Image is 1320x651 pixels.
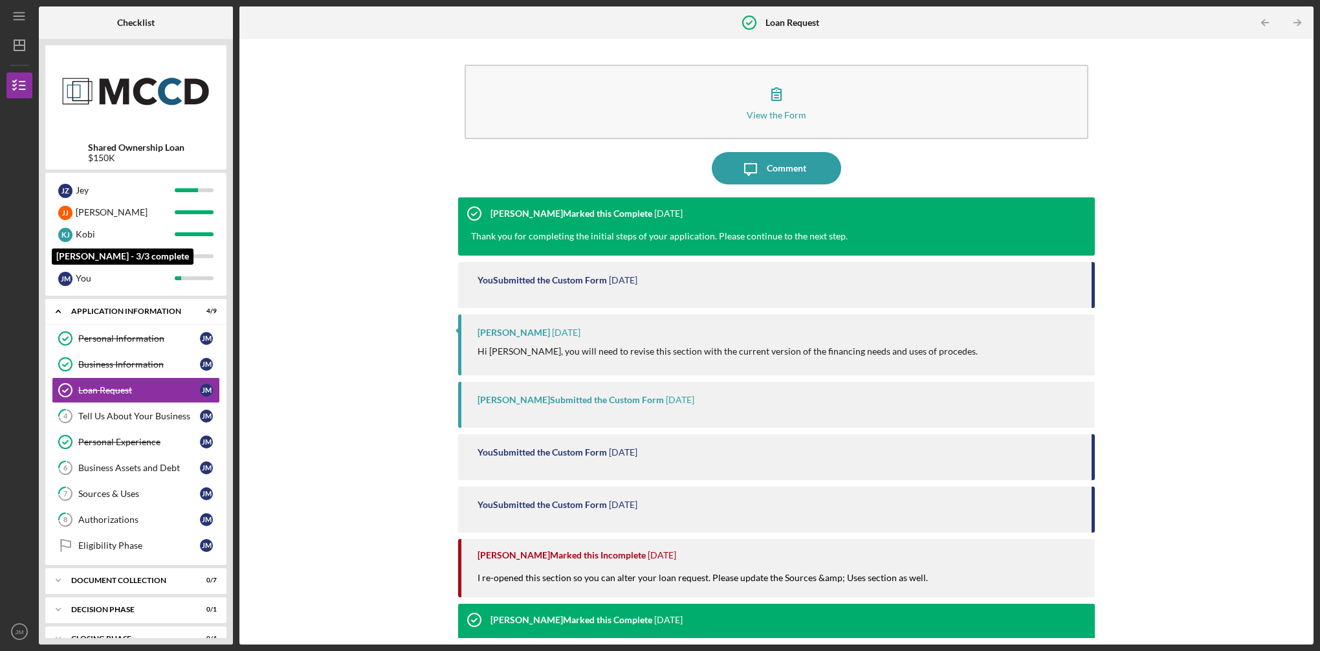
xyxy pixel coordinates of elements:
div: J M [58,272,72,286]
div: I re-opened this section so you can alter your loan request. Please update the Sources &amp; Uses... [478,571,941,597]
a: 8AuthorizationsJM [52,507,220,533]
div: [PERSON_NAME] Marked this Incomplete [478,550,646,560]
time: 2025-04-09 17:17 [648,550,676,560]
div: Business Assets and Debt [78,463,200,473]
div: Tell Us About Your Business [78,411,200,421]
tspan: 6 [63,464,68,472]
time: 2025-07-22 19:52 [609,447,637,458]
div: J M [200,436,213,448]
div: Document Collection [71,577,184,584]
div: [PERSON_NAME] [76,201,175,223]
div: K J [58,228,72,242]
time: 2025-08-28 13:35 [609,275,637,285]
div: Closing Phase [71,635,184,643]
div: 0 / 7 [193,577,217,584]
div: J J [58,206,72,220]
div: Decision Phase [71,606,184,613]
div: J M [200,332,213,345]
div: [PERSON_NAME] [76,245,175,267]
div: J M [200,410,213,423]
div: 4 / 9 [193,307,217,315]
div: [PERSON_NAME] Submitted the Custom Form [478,395,664,405]
a: Eligibility PhaseJM [52,533,220,558]
div: Personal Experience [78,437,200,447]
div: Personal Information [78,333,200,344]
div: J Z [58,184,72,198]
a: 4Tell Us About Your BusinessJM [52,403,220,429]
div: You Submitted the Custom Form [478,275,607,285]
button: View the Form [465,65,1088,139]
text: JM [16,628,24,635]
div: [PERSON_NAME] Marked this Complete [490,208,652,219]
time: 2025-09-05 20:58 [654,208,683,219]
div: J M [200,539,213,552]
b: Checklist [117,17,155,28]
b: Shared Ownership Loan [88,142,184,153]
div: Kobi [76,223,175,245]
a: Business InformationJM [52,351,220,377]
img: Product logo [45,52,226,129]
a: 7Sources & UsesJM [52,481,220,507]
div: J M [200,487,213,500]
div: Eligibility Phase [78,540,200,551]
div: [PERSON_NAME] [478,327,550,338]
tspan: 7 [63,490,68,498]
div: Thank you for completing the initial steps of your application. Please continue to the next step. [471,636,848,649]
button: Comment [712,152,841,184]
div: Thank you for completing the initial steps of your application. Please continue to the next step. [471,230,848,243]
a: Loan RequestJM [52,377,220,403]
time: 2025-05-18 19:31 [609,500,637,510]
button: JM [6,619,32,645]
div: Comment [767,152,806,184]
div: You Submitted the Custom Form [478,500,607,510]
time: 2025-08-27 23:35 [552,327,580,338]
div: $150K [88,153,184,163]
tspan: 4 [63,412,68,421]
time: 2025-07-25 15:03 [666,395,694,405]
div: 0 / 4 [193,635,217,643]
a: Personal InformationJM [52,325,220,351]
p: Hi [PERSON_NAME], you will need to revise this section with the current version of the financing ... [478,344,978,359]
div: 0 / 1 [193,606,217,613]
div: [PERSON_NAME] Marked this Complete [490,615,652,625]
div: Sources & Uses [78,489,200,499]
div: Authorizations [78,514,200,525]
div: View the Form [747,110,806,120]
div: J M [200,384,213,397]
div: Business Information [78,359,200,370]
a: 6Business Assets and DebtJM [52,455,220,481]
a: Personal ExperienceJM [52,429,220,455]
div: You [76,267,175,289]
div: M L [58,250,72,264]
div: You Submitted the Custom Form [478,447,607,458]
div: Application Information [71,307,184,315]
div: J M [200,461,213,474]
div: Jey [76,179,175,201]
div: J M [200,513,213,526]
tspan: 8 [63,516,67,524]
div: J M [200,358,213,371]
time: 2025-04-08 19:51 [654,615,683,625]
div: Loan Request [78,385,200,395]
b: Loan Request [765,17,819,28]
